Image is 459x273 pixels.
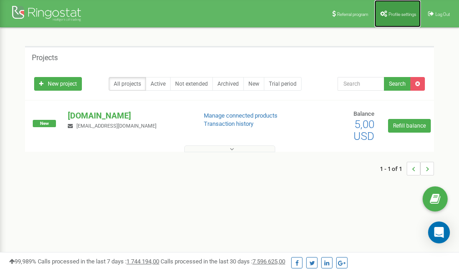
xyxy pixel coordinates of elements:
[338,77,384,91] input: Search
[68,110,189,122] p: [DOMAIN_NAME]
[435,12,450,17] span: Log Out
[264,77,302,91] a: Trial period
[388,119,431,133] a: Refill balance
[33,120,56,127] span: New
[38,258,159,265] span: Calls processed in the last 7 days :
[146,77,171,91] a: Active
[126,258,159,265] u: 1 744 194,00
[380,162,407,175] span: 1 - 1 of 1
[380,153,434,185] nav: ...
[161,258,285,265] span: Calls processed in the last 30 days :
[9,258,36,265] span: 99,989%
[337,12,368,17] span: Referral program
[353,110,374,117] span: Balance
[204,112,277,119] a: Manage connected products
[384,77,411,91] button: Search
[34,77,82,91] a: New project
[252,258,285,265] u: 7 596 625,00
[109,77,146,91] a: All projects
[76,123,156,129] span: [EMAIL_ADDRESS][DOMAIN_NAME]
[204,120,253,127] a: Transaction history
[243,77,264,91] a: New
[388,12,416,17] span: Profile settings
[170,77,213,91] a: Not extended
[428,221,450,243] div: Open Intercom Messenger
[212,77,244,91] a: Archived
[353,118,374,143] span: 5,00 USD
[32,54,58,62] h5: Projects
